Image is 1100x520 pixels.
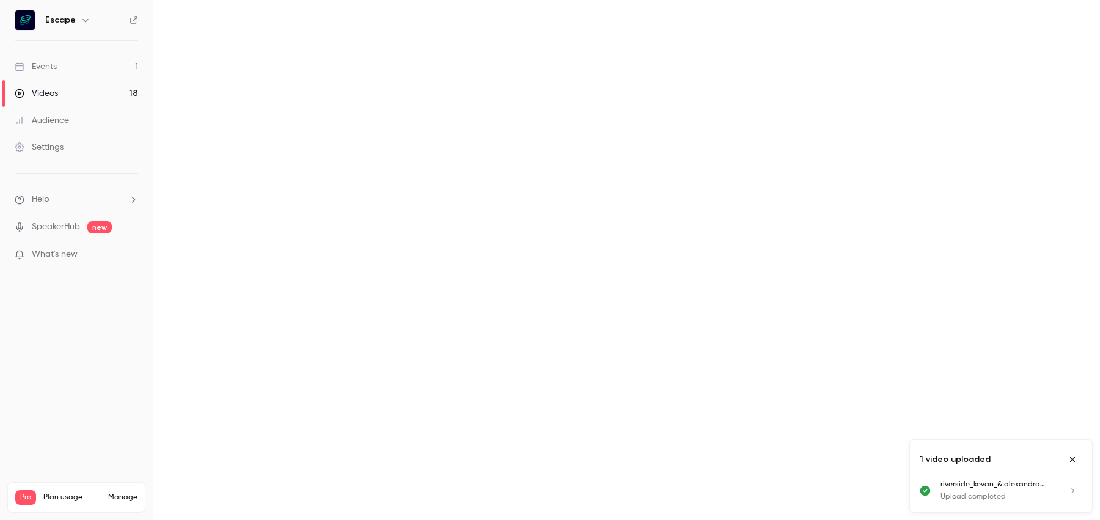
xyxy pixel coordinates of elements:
[123,249,138,260] iframe: Noticeable Trigger
[32,193,50,206] span: Help
[941,491,1053,502] p: Upload completed
[43,493,101,502] span: Plan usage
[15,141,64,153] div: Settings
[15,193,138,206] li: help-dropdown-opener
[1063,450,1082,469] button: Close uploads list
[920,453,991,466] p: 1 video uploaded
[15,10,35,30] img: Escape
[15,114,69,126] div: Audience
[910,479,1092,512] ul: Uploads list
[941,479,1053,490] p: riverside_kevan_& alexandra magic episode _ [DATE]_podcast___ [PERSON_NAME]
[32,248,78,261] span: What's new
[15,87,58,100] div: Videos
[15,490,36,505] span: Pro
[87,221,112,233] span: new
[45,14,76,26] h6: Escape
[941,479,1082,502] a: riverside_kevan_& alexandra magic episode _ [DATE]_podcast___ [PERSON_NAME]Upload completed
[32,221,80,233] a: SpeakerHub
[15,60,57,73] div: Events
[108,493,137,502] a: Manage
